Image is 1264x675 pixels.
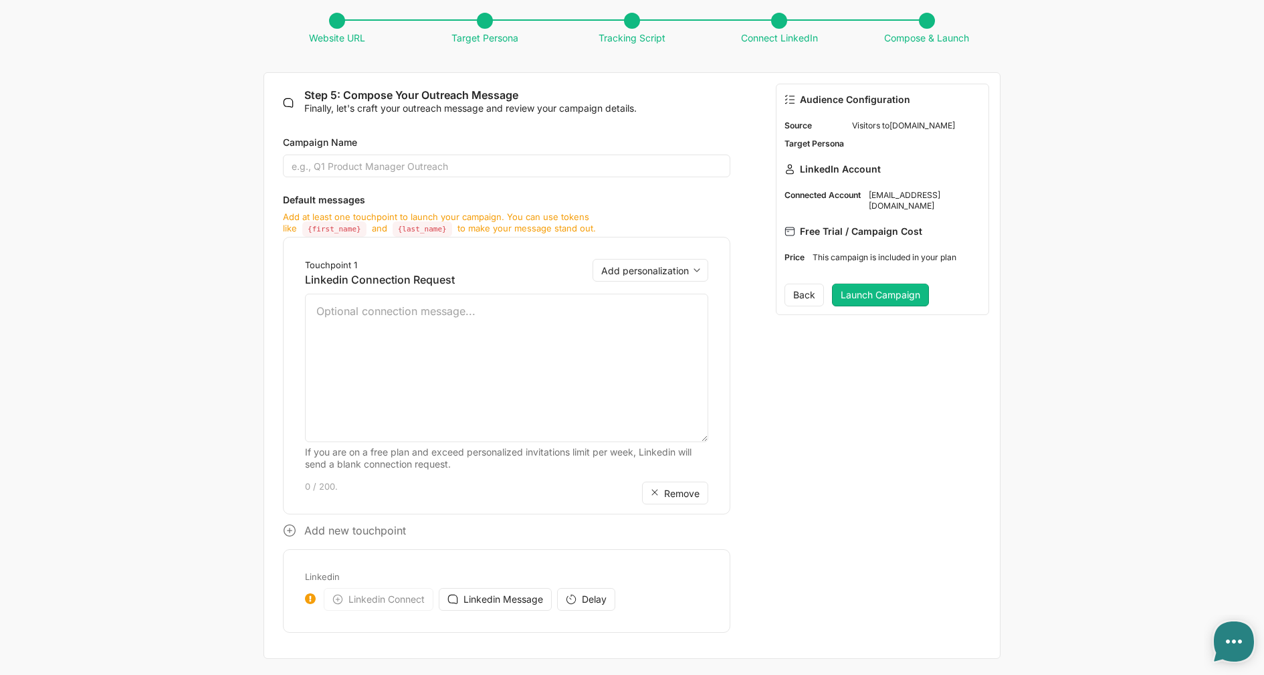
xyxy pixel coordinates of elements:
[800,94,910,106] span: Audience Configuration
[734,13,825,44] span: Connect LinkedIn
[302,221,366,237] code: {first_name}
[784,252,805,263] dt: Price
[877,13,976,44] span: Compose & Launch
[305,446,708,470] div: If you are on a free plan and exceed personalized invitations limit per week, Linkedin will send ...
[439,588,552,611] button: Linkedin Message
[304,89,730,102] h2: Step 5: Compose Your Outreach Message
[283,130,730,155] label: Campaign Name
[593,259,708,282] select: Touchpoint 1Linkedin Connection Request
[784,120,844,131] dt: Source
[305,571,708,583] p: Linkedin
[305,259,499,271] p: Touchpoint 1
[832,284,929,306] button: Launch Campaign
[305,274,499,286] p: Linkedin Connection Request
[283,524,730,538] p: Add new touchpoint
[283,155,730,177] input: e.g., Q1 Product Manager Outreach
[664,488,700,499] span: Remove
[304,102,730,114] p: Finally, let's craft your outreach message and review your campaign details.
[463,593,543,605] span: Linkedin Message
[813,252,956,262] span: This campaign is included in your plan
[869,190,980,211] dd: [EMAIL_ADDRESS][DOMAIN_NAME]
[784,190,861,211] dt: Connected Account
[283,211,730,234] p: Add at least one touchpoint to launch your campaign. You can use tokens like and to make your mes...
[592,13,672,44] span: Tracking Script
[393,221,452,237] code: {last_name}
[445,13,525,44] span: Target Persona
[305,481,338,492] span: 0 / 200.
[784,138,844,149] dt: Target Persona
[784,284,824,306] button: Back
[557,588,615,611] button: Delay
[800,225,922,237] span: Free Trial / Campaign Cost
[852,120,980,131] dd: Visitors to [DOMAIN_NAME]
[642,482,708,504] button: Remove
[800,163,881,175] span: LinkedIn Account
[302,13,372,44] span: Website URL
[283,188,730,209] p: Default messages
[582,593,607,605] span: Delay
